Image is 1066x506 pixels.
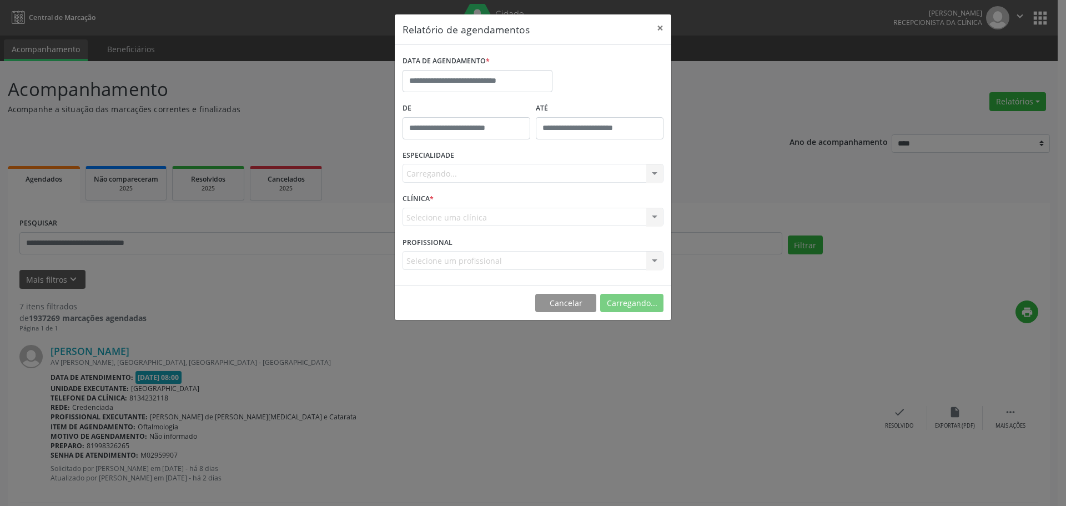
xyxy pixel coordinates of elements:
[649,14,671,42] button: Close
[403,191,434,208] label: CLÍNICA
[403,100,530,117] label: De
[403,234,452,251] label: PROFISSIONAL
[600,294,663,313] button: Carregando...
[403,147,454,164] label: ESPECIALIDADE
[536,100,663,117] label: ATÉ
[403,22,530,37] h5: Relatório de agendamentos
[403,53,490,70] label: DATA DE AGENDAMENTO
[535,294,596,313] button: Cancelar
